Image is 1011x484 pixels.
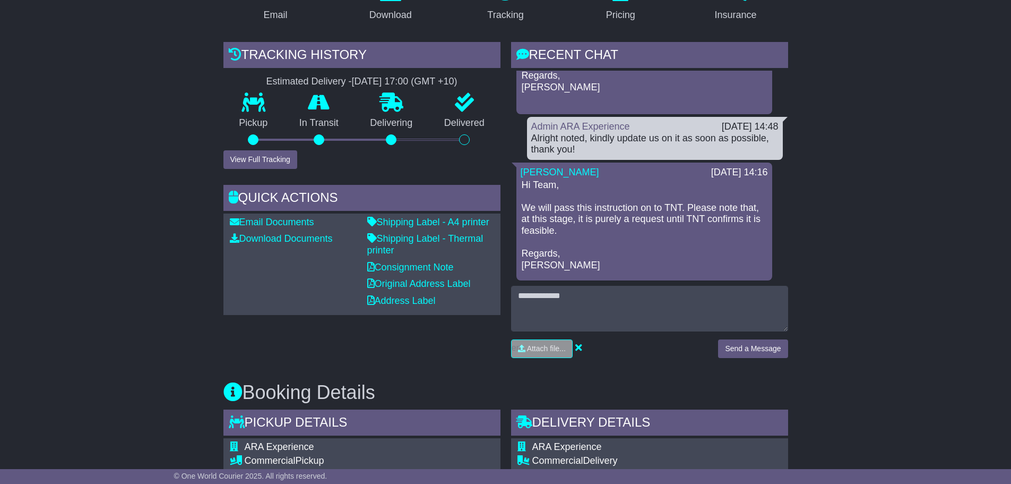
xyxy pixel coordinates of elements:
div: Delivery Details [511,410,788,438]
a: Shipping Label - A4 printer [367,217,489,227]
p: Delivering [355,117,429,129]
span: Commercial [245,455,296,466]
span: ARA Experience [245,441,314,452]
a: Consignment Note [367,262,454,273]
div: [DATE] 14:16 [711,167,768,179]
div: Pickup [245,455,422,467]
h3: Booking Details [223,382,788,403]
div: Pickup Details [223,410,500,438]
div: Delivery [532,455,773,467]
p: Hi Team, We will pass this instruction on to TNT. Please note that, at this stage, it is purely a... [522,180,767,271]
div: Pricing [606,8,635,22]
div: Email [263,8,287,22]
div: Estimated Delivery - [223,76,500,88]
a: Admin ARA Experience [531,121,630,132]
p: In Transit [283,117,355,129]
div: Quick Actions [223,185,500,214]
div: RECENT CHAT [511,42,788,71]
a: Original Address Label [367,278,471,289]
span: © One World Courier 2025. All rights reserved. [174,472,327,480]
p: Pickup [223,117,284,129]
div: [DATE] 17:00 (GMT +10) [352,76,457,88]
button: View Full Tracking [223,150,297,169]
span: Commercial [532,455,583,466]
span: ARA Experience [532,441,602,452]
div: Tracking history [223,42,500,71]
div: Insurance [715,8,757,22]
button: Send a Message [718,339,788,358]
a: Download Documents [230,233,333,244]
a: Email Documents [230,217,314,227]
p: Regards, [PERSON_NAME] [522,70,767,93]
a: Shipping Label - Thermal printer [367,233,483,256]
div: Alright noted, kindly update us on it as soon as possible, thank you! [531,133,779,156]
div: Tracking [487,8,523,22]
div: Download [369,8,412,22]
a: [PERSON_NAME] [521,167,599,177]
a: Address Label [367,295,436,306]
p: Delivered [428,117,500,129]
div: [DATE] 14:48 [722,121,779,133]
